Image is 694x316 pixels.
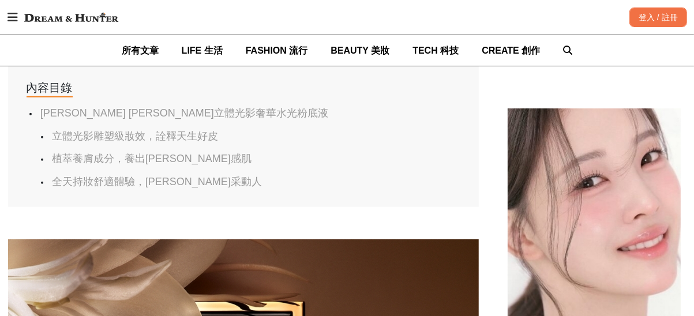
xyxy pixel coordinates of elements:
[412,46,459,55] span: TECH 科技
[122,35,159,66] a: 所有文章
[182,35,223,66] a: LIFE 生活
[629,7,687,27] div: 登入 / 註冊
[482,46,540,55] span: CREATE 創作
[482,35,540,66] a: CREATE 創作
[331,46,389,55] span: BEAUTY 美妝
[52,153,252,164] a: 植萃養膚成分，養出[PERSON_NAME]感肌
[122,46,159,55] span: 所有文章
[246,46,308,55] span: FASHION 流行
[18,7,124,28] img: Dream & Hunter
[27,79,73,97] div: 內容目錄
[52,176,262,187] a: 全天持妝舒適體驗，[PERSON_NAME]采動人
[331,35,389,66] a: BEAUTY 美妝
[52,130,218,142] a: 立體光影雕塑級妝效，詮釋天生好皮
[412,35,459,66] a: TECH 科技
[182,46,223,55] span: LIFE 生活
[40,107,328,119] a: [PERSON_NAME] [PERSON_NAME]立體光影奢華水光粉底液
[246,35,308,66] a: FASHION 流行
